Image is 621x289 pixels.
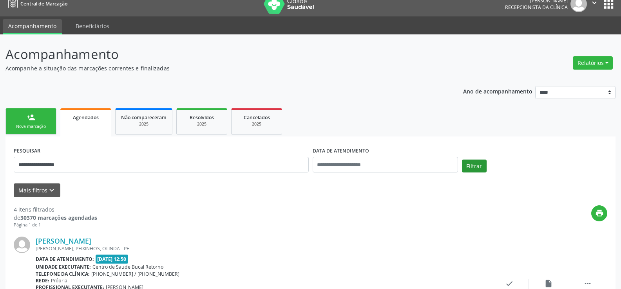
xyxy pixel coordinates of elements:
[36,264,91,270] b: Unidade executante:
[14,145,40,157] label: PESQUISAR
[190,114,214,121] span: Resolvidos
[96,255,129,264] span: [DATE] 12:50
[20,214,97,221] strong: 30370 marcações agendadas
[244,114,270,121] span: Cancelados
[583,279,592,288] i: 
[121,121,167,127] div: 2025
[462,160,487,173] button: Filtrar
[11,124,51,129] div: Nova marcação
[36,256,94,262] b: Data de atendimento:
[463,86,532,96] p: Ano de acompanhamento
[20,0,67,7] span: Central de Marcação
[3,19,62,34] a: Acompanhamento
[14,205,97,214] div: 4 itens filtrados
[505,4,568,11] span: Recepcionista da clínica
[182,121,221,127] div: 2025
[14,222,97,228] div: Página 1 de 1
[573,56,613,70] button: Relatórios
[91,271,179,277] span: [PHONE_NUMBER] / [PHONE_NUMBER]
[14,214,97,222] div: de
[505,279,514,288] i: check
[544,279,553,288] i: insert_drive_file
[70,19,115,33] a: Beneficiários
[36,237,91,245] a: [PERSON_NAME]
[313,145,369,157] label: DATA DE ATENDIMENTO
[14,183,60,197] button: Mais filtroskeyboard_arrow_down
[121,114,167,121] span: Não compareceram
[47,186,56,195] i: keyboard_arrow_down
[595,209,604,217] i: print
[92,264,163,270] span: Centro de Saude Bucal Retorno
[5,64,433,72] p: Acompanhe a situação das marcações correntes e finalizadas
[51,277,67,284] span: Própria
[14,237,30,253] img: img
[27,113,35,122] div: person_add
[36,277,49,284] b: Rede:
[36,245,490,252] div: [PERSON_NAME], PEIXINHOS, OLINDA - PE
[5,45,433,64] p: Acompanhamento
[36,271,90,277] b: Telefone da clínica:
[237,121,276,127] div: 2025
[591,205,607,221] button: print
[73,114,99,121] span: Agendados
